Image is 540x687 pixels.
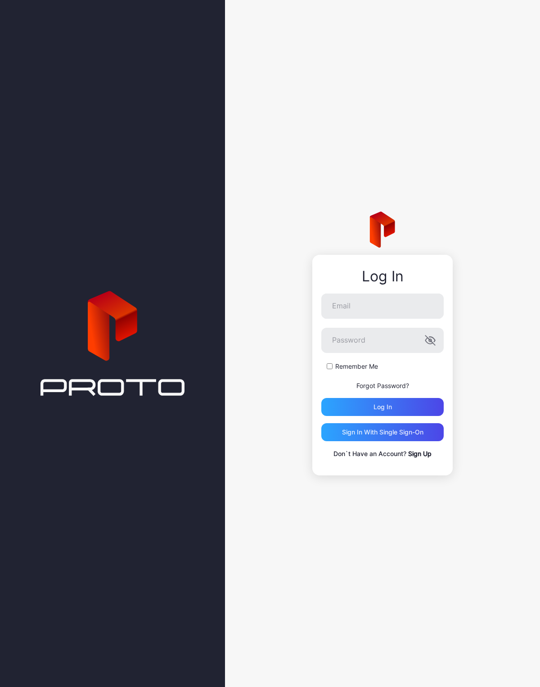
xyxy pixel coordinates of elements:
a: Forgot Password? [356,382,409,389]
input: Password [321,328,444,353]
div: Log In [321,268,444,285]
button: Sign in With Single Sign-On [321,423,444,441]
input: Email [321,294,444,319]
p: Don`t Have an Account? [321,448,444,459]
button: Password [425,335,436,346]
div: Sign in With Single Sign-On [342,429,423,436]
label: Remember Me [335,362,378,371]
a: Sign Up [408,450,432,457]
button: Log in [321,398,444,416]
div: Log in [373,403,392,411]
